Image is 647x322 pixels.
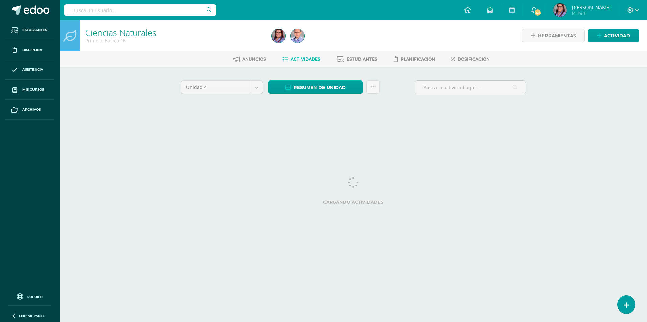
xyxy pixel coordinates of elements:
[522,29,585,42] a: Herramientas
[8,292,51,301] a: Soporte
[337,54,377,65] a: Estudiantes
[534,9,541,16] span: 974
[85,27,156,38] a: Ciencias Naturales
[572,4,611,11] span: [PERSON_NAME]
[181,81,263,94] a: Unidad 4
[553,3,567,17] img: d76661cb19da47c8721aaba634ec83f7.png
[85,37,264,44] div: Primero Básico 'B'
[5,100,54,120] a: Archivos
[186,81,245,94] span: Unidad 4
[64,4,216,16] input: Busca un usuario...
[291,29,304,43] img: 6631882797e12c53e037b4c09ade73fd.png
[22,67,43,72] span: Asistencia
[22,47,42,53] span: Disciplina
[572,10,611,16] span: Mi Perfil
[458,56,490,62] span: Dosificación
[347,56,377,62] span: Estudiantes
[415,81,526,94] input: Busca la actividad aquí...
[272,29,285,43] img: d76661cb19da47c8721aaba634ec83f7.png
[233,54,266,65] a: Anuncios
[22,27,47,33] span: Estudiantes
[27,294,43,299] span: Soporte
[85,28,264,37] h1: Ciencias Naturales
[268,80,363,94] a: Resumen de unidad
[451,54,490,65] a: Dosificación
[5,60,54,80] a: Asistencia
[282,54,320,65] a: Actividades
[291,56,320,62] span: Actividades
[588,29,639,42] a: Actividad
[538,29,576,42] span: Herramientas
[242,56,266,62] span: Anuncios
[22,107,41,112] span: Archivos
[5,20,54,40] a: Estudiantes
[394,54,435,65] a: Planificación
[19,313,45,318] span: Cerrar panel
[604,29,630,42] span: Actividad
[294,81,346,94] span: Resumen de unidad
[5,80,54,100] a: Mis cursos
[22,87,44,92] span: Mis cursos
[181,200,526,205] label: Cargando actividades
[5,40,54,60] a: Disciplina
[401,56,435,62] span: Planificación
